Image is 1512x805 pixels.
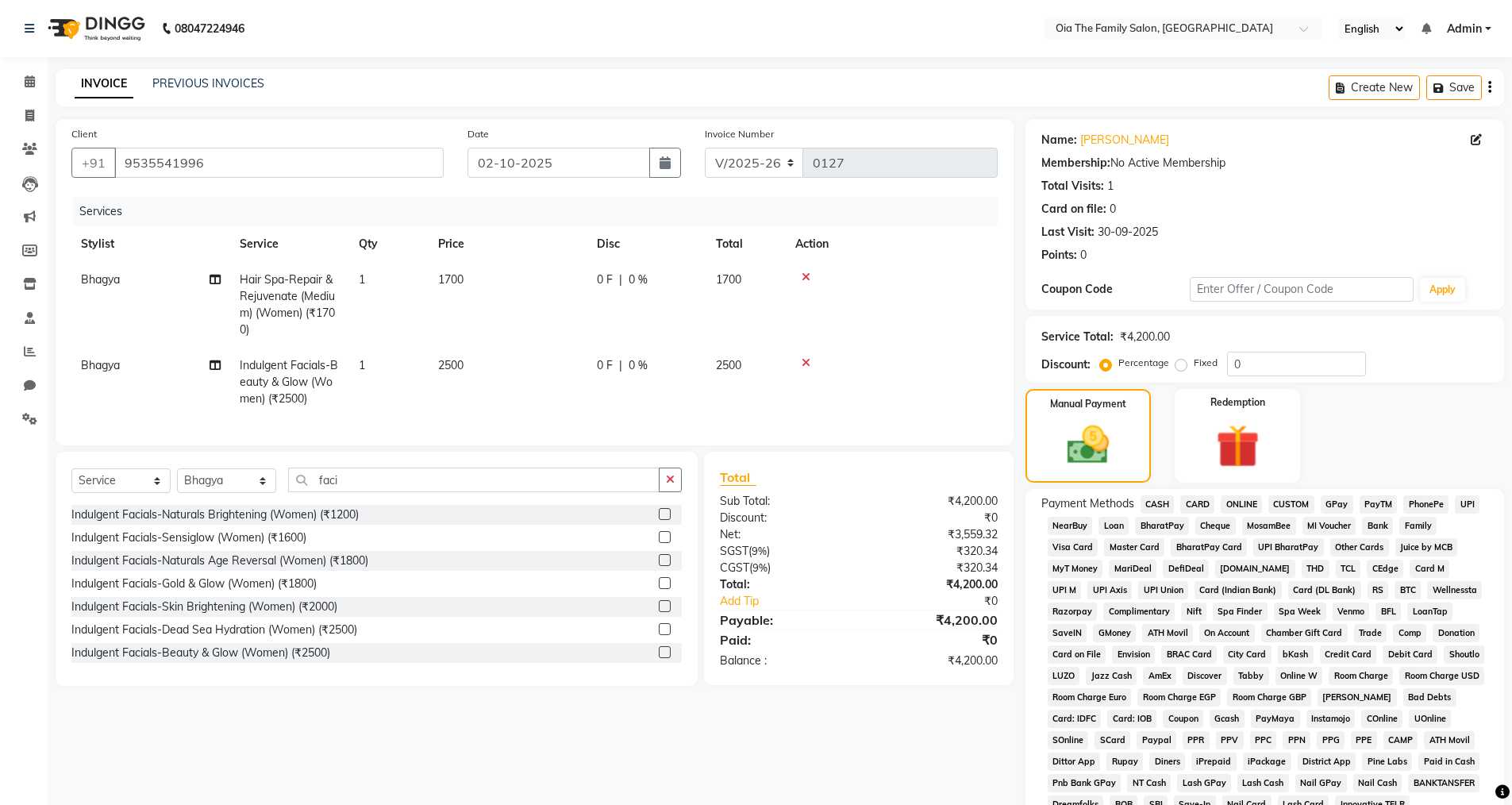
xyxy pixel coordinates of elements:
div: No Active Membership [1041,155,1488,171]
span: Diners [1149,753,1185,771]
div: ₹4,200.00 [1120,329,1170,345]
b: 08047224946 [175,6,244,51]
span: AmEx [1143,667,1176,685]
span: CARD [1180,495,1214,514]
span: Family [1399,517,1437,535]
span: | [619,357,622,374]
span: 9% [752,545,767,557]
div: Name: [1041,132,1077,148]
span: bKash [1278,645,1314,664]
span: 2500 [438,358,464,372]
div: ₹0 [884,593,1010,610]
div: ₹3,559.32 [859,526,1010,543]
span: BFL [1375,603,1401,621]
span: Payment Methods [1041,495,1134,512]
span: UPI Union [1138,581,1188,599]
div: Membership: [1041,155,1110,171]
span: 0 % [629,272,648,288]
div: Indulgent Facials-Beauty & Glow (Women) (₹2500) [71,645,330,661]
span: MI Voucher [1302,517,1356,535]
label: Invoice Number [705,127,774,141]
span: PPC [1250,731,1277,749]
div: Coupon Code [1041,281,1191,298]
input: Search or Scan [288,468,660,492]
div: Sub Total: [708,493,859,510]
th: Price [429,226,587,262]
span: CASH [1141,495,1175,514]
span: Razorpay [1048,603,1098,621]
div: Discount: [708,510,859,526]
div: ₹4,200.00 [859,610,1010,630]
input: Enter Offer / Coupon Code [1190,277,1414,302]
span: PayTM [1360,495,1398,514]
span: Comp [1393,624,1426,642]
div: ₹320.34 [859,543,1010,560]
span: Bank [1362,517,1393,535]
span: Shoutlo [1444,645,1484,664]
span: Debit Card [1383,645,1437,664]
div: Card on file: [1041,201,1106,218]
span: Nail Cash [1353,774,1402,792]
div: Services [73,197,1010,226]
div: ( ) [708,543,859,560]
div: Points: [1041,247,1077,264]
span: Nift [1181,603,1206,621]
span: SOnline [1048,731,1089,749]
span: Discover [1183,667,1227,685]
label: Fixed [1194,356,1218,370]
span: 0 F [597,272,613,288]
span: ONLINE [1221,495,1262,514]
span: Venmo [1333,603,1370,621]
th: Stylist [71,226,230,262]
div: Net: [708,526,859,543]
span: Indulgent Facials-Beauty & Glow (Women) (₹2500) [240,358,338,406]
div: ₹320.34 [859,560,1010,576]
th: Action [786,226,998,262]
button: Create New [1329,75,1420,100]
span: CAMP [1383,731,1418,749]
span: Bhagya [81,272,120,287]
span: GMoney [1093,624,1136,642]
button: Save [1426,75,1482,100]
span: BRAC Card [1161,645,1217,664]
a: Add Tip [708,593,883,610]
div: 30-09-2025 [1098,224,1158,241]
th: Disc [587,226,706,262]
span: UPI BharatPay [1253,538,1324,557]
span: Card (DL Bank) [1288,581,1361,599]
span: ATH Movil [1142,624,1193,642]
span: Hair Spa-Repair & Rejuvenate (Medium) (Women) (₹1700) [240,272,335,337]
input: Search by Name/Mobile/Email/Code [114,148,444,178]
span: 9% [752,561,768,574]
span: 2500 [716,358,741,372]
div: ₹4,200.00 [859,653,1010,669]
div: Total Visits: [1041,178,1104,195]
span: PayMaya [1251,710,1300,728]
span: Other Cards [1330,538,1389,557]
span: 1 [359,272,365,287]
span: 0 F [597,357,613,374]
span: PPR [1183,731,1210,749]
span: Room Charge EGP [1137,688,1221,707]
span: NearBuy [1048,517,1093,535]
span: UPI M [1048,581,1082,599]
div: 0 [1080,247,1087,264]
label: Redemption [1210,395,1265,410]
div: Service Total: [1041,329,1114,345]
span: CEdge [1367,560,1403,578]
th: Service [230,226,349,262]
span: Visa Card [1048,538,1098,557]
span: Card on File [1048,645,1106,664]
span: Spa Finder [1213,603,1268,621]
span: Wellnessta [1427,581,1482,599]
div: Total: [708,576,859,593]
span: ATH Movil [1424,731,1475,749]
span: Instamojo [1306,710,1356,728]
div: 0 [1110,201,1116,218]
span: Admin [1447,21,1482,37]
span: BANKTANSFER [1408,774,1479,792]
span: City Card [1223,645,1272,664]
span: [PERSON_NAME] [1318,688,1397,707]
span: Card (Indian Bank) [1195,581,1282,599]
span: TCL [1336,560,1361,578]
